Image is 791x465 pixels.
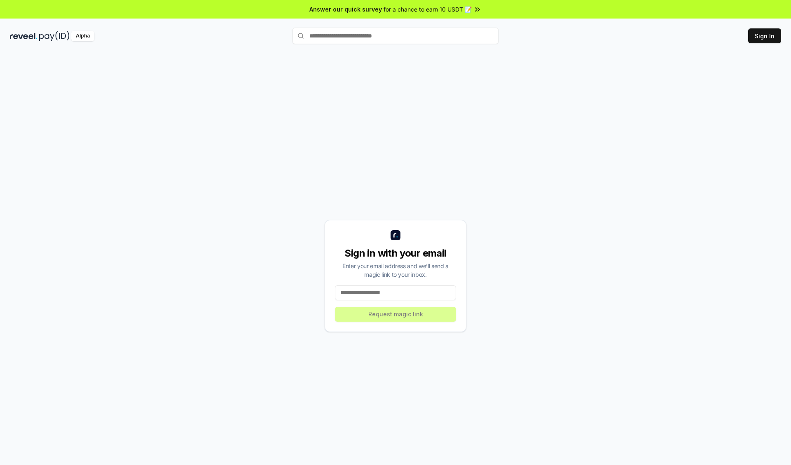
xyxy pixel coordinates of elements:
img: pay_id [39,31,70,41]
span: for a chance to earn 10 USDT 📝 [384,5,472,14]
img: reveel_dark [10,31,37,41]
div: Sign in with your email [335,247,456,260]
button: Sign In [748,28,781,43]
div: Enter your email address and we’ll send a magic link to your inbox. [335,262,456,279]
div: Alpha [71,31,94,41]
img: logo_small [391,230,400,240]
span: Answer our quick survey [309,5,382,14]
